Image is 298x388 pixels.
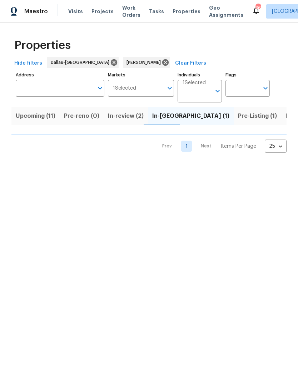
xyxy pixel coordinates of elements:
[91,8,114,15] span: Projects
[108,73,174,77] label: Markets
[123,57,170,68] div: [PERSON_NAME]
[113,85,136,91] span: 1 Selected
[173,8,200,15] span: Properties
[122,4,140,19] span: Work Orders
[149,9,164,14] span: Tasks
[24,8,48,15] span: Maestro
[95,83,105,93] button: Open
[220,143,256,150] p: Items Per Page
[225,73,270,77] label: Flags
[64,111,99,121] span: Pre-reno (0)
[178,73,222,77] label: Individuals
[126,59,164,66] span: [PERSON_NAME]
[14,42,71,49] span: Properties
[172,57,209,70] button: Clear Filters
[108,111,144,121] span: In-review (2)
[68,8,83,15] span: Visits
[238,111,277,121] span: Pre-Listing (1)
[213,86,223,96] button: Open
[16,73,104,77] label: Address
[175,59,206,68] span: Clear Filters
[165,83,175,93] button: Open
[209,4,243,19] span: Geo Assignments
[47,57,119,68] div: Dallas-[GEOGRAPHIC_DATA]
[181,141,192,152] a: Goto page 1
[155,140,287,153] nav: Pagination Navigation
[265,137,287,156] div: 25
[51,59,112,66] span: Dallas-[GEOGRAPHIC_DATA]
[11,57,45,70] button: Hide filters
[14,59,42,68] span: Hide filters
[255,4,260,11] div: 36
[152,111,229,121] span: In-[GEOGRAPHIC_DATA] (1)
[16,111,55,121] span: Upcoming (11)
[260,83,270,93] button: Open
[183,80,206,86] span: 1 Selected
